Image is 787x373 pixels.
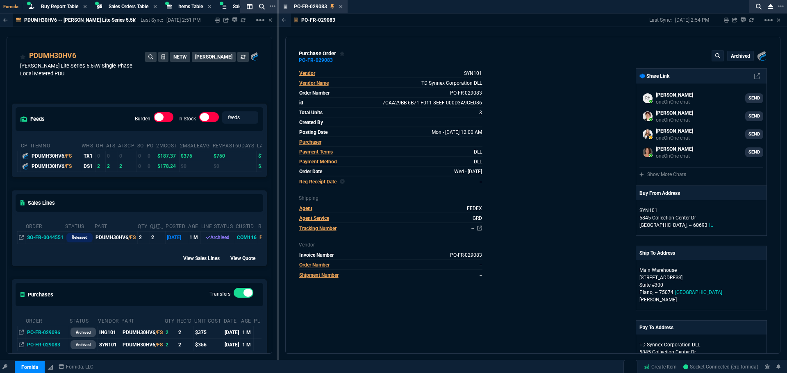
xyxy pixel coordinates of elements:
[3,17,8,23] nx-icon: Back to Table
[194,326,223,339] td: $375
[639,274,763,281] p: [STREET_ADDRESS]
[83,4,87,10] nx-icon: Close Tab
[194,339,223,351] td: $356
[137,231,150,244] td: 2
[164,314,177,326] th: Qty
[299,252,334,258] span: Invoice Number
[202,234,234,241] div: Archived
[121,339,164,351] td: PDUMH30HV6
[235,231,258,244] td: COM116
[141,17,166,23] p: Last Sync:
[150,231,165,244] td: 2
[128,235,136,240] span: /FS
[199,112,219,125] div: In-Stock
[76,329,91,336] p: archived
[299,226,337,231] span: Tracking Number
[299,159,337,165] span: Payment Method
[65,220,94,232] th: Status
[19,235,24,240] nx-icon: Open In Opposite Panel
[639,126,763,142] a: alicia.bostic@fornida.com
[256,2,268,11] nx-icon: Search
[639,190,680,197] p: Buy From Address
[339,4,343,10] nx-icon: Close Tab
[299,224,482,233] tr: undefined
[209,291,230,297] label: Transfers
[81,139,96,151] th: WHS
[150,224,163,229] abbr: Outstanding (To Ship)
[156,143,177,149] abbr: Avg cost of all PO invoices for 2 months
[98,326,121,339] td: ING101
[156,151,179,161] td: $187.37
[20,115,45,123] h5: feeds
[32,163,80,170] div: PDUMH30HV6
[639,289,653,295] span: Plano,
[639,267,718,274] p: Main Warehouse
[473,215,482,221] span: GRD
[656,91,693,99] p: [PERSON_NAME]
[24,17,214,23] p: PDUMH30HV6 -- [PERSON_NAME] Lite Series 5.5kW Single-Phase Local Metered PDU
[27,341,68,348] nx-fornida-value: PO-FR-029083
[188,231,200,244] td: 1 M
[109,4,148,9] span: Sales Orders Table
[121,314,164,326] th: Part
[656,127,693,135] p: [PERSON_NAME]
[106,143,116,149] abbr: Total units in inventory => minus on SO => plus on PO
[56,363,96,371] a: msbcCompanyName
[20,50,26,62] div: Add to Watchlist
[479,110,482,115] span: 3
[29,50,76,61] div: PDUMH30HV6
[234,288,253,301] div: Transfers
[20,139,30,151] th: cp
[340,178,345,185] nx-icon: Clear selected rep
[301,17,335,23] p: PO-FR-029083
[481,120,482,125] span: undefined
[156,161,179,172] td: $178.24
[257,143,283,149] abbr: The last purchase cost from PO Order
[299,90,330,96] span: Order Number
[299,241,482,249] p: Vendor
[32,152,80,160] div: PDUMH30HV6
[25,314,69,326] th: Order
[146,151,156,161] td: 0
[299,179,337,185] span: Req Receipt Date
[154,112,173,125] div: Burden
[81,151,96,161] td: TX1
[64,163,72,169] span: /FS
[299,118,482,127] tr: undefined
[299,149,333,155] span: Payment Terms
[656,109,693,117] p: [PERSON_NAME]
[480,272,482,278] a: --
[655,289,657,295] span: --
[675,17,709,23] p: [DATE] 2:54 PM
[299,251,482,260] tr: undefined
[471,226,474,231] a: --
[76,341,91,348] p: archived
[258,220,271,232] th: Rep
[270,2,275,10] nx-icon: Open New Tab
[208,4,212,10] nx-icon: Close Tab
[299,60,333,61] div: PO-FR-029083
[777,17,780,23] a: Hide Workbench
[639,348,763,356] p: 5845 Collection Center Dr
[213,143,255,149] abbr: Total revenue past 60 days
[258,231,271,244] td: FATI
[659,289,673,295] span: 75074
[177,339,194,351] td: 2
[69,314,98,326] th: Status
[96,161,106,172] td: 2
[745,129,763,139] a: SEND
[166,17,200,23] p: [DATE] 2:51 PM
[639,324,673,331] p: Pay To Address
[639,222,687,228] span: [GEOGRAPHIC_DATA],
[639,296,763,303] p: [PERSON_NAME]
[656,153,693,159] p: oneOnOne chat
[299,138,482,147] tr: undefined
[25,220,65,232] th: Order
[96,151,106,161] td: 0
[683,364,758,370] span: Socket Connected (erp-fornida)
[299,272,339,278] span: Shipment Number
[27,342,60,348] span: PO-FR-029083
[299,167,482,176] tr: When the order was created
[41,4,78,9] span: Buy Report Table
[480,262,482,268] a: --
